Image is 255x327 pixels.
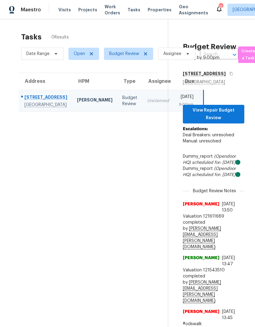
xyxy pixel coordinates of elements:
[179,4,208,16] span: Geo Assignments
[183,167,236,177] i: (Opendoor HQ)
[219,4,223,10] div: 12
[183,133,234,137] span: Deal Breakers: unresolved
[122,95,137,107] div: Budget Review
[183,166,244,178] div: Dummy_report
[222,310,235,320] span: [DATE] 13:45
[226,68,234,79] button: Copy Address
[19,73,72,90] th: Address
[58,7,71,13] span: Visits
[74,51,85,57] span: Open
[163,51,181,57] span: Assignee
[183,139,221,143] span: Manual: unresolved
[192,160,235,165] i: scheduled for: [DATE]
[109,51,139,57] span: Budget Review
[183,213,244,250] span: Valuation 121611689 completed by :
[148,7,172,13] span: Properties
[72,73,117,90] th: HPM
[21,7,41,13] span: Maestro
[51,34,69,40] span: 0 Results
[78,7,97,13] span: Projects
[142,73,174,90] th: Assignee
[77,97,113,105] div: [PERSON_NAME]
[183,321,244,327] span: #odswalk
[147,98,169,104] div: Unclaimed
[183,44,236,50] h2: Budget Review
[222,256,235,266] span: [DATE] 13:47
[26,51,50,57] span: Date Range
[222,202,235,212] span: [DATE] 13:50
[241,48,255,62] span: Create a Task
[200,50,221,59] input: Search by address
[183,201,220,213] span: [PERSON_NAME]
[188,107,239,122] span: View Repair Budget Review
[117,73,142,90] th: Type
[183,255,220,267] span: [PERSON_NAME]
[189,188,240,194] span: Budget Review Notes
[183,267,244,304] span: Valuation 121543510 completed by :
[183,154,236,165] i: (Opendoor HQ)
[183,105,244,123] button: View Repair Budget Review
[21,34,42,40] h2: Tasks
[105,4,120,16] span: Work Orders
[183,127,208,131] b: Escalations:
[183,309,220,321] span: [PERSON_NAME]
[230,50,239,59] button: Open
[183,153,244,166] div: Dummy_report
[127,8,140,12] span: Tasks
[192,173,235,177] i: scheduled for: [DATE]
